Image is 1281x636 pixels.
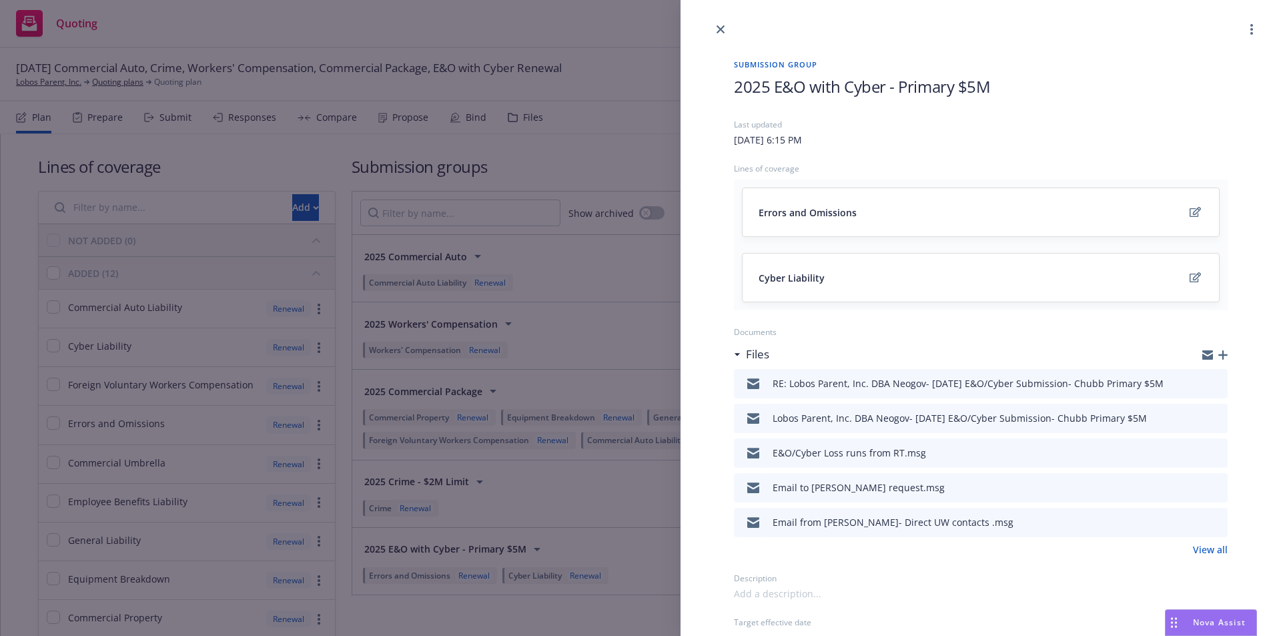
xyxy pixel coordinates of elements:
button: download file [1189,515,1200,531]
div: Email from [PERSON_NAME]- Direct UW contacts .msg [773,515,1013,529]
span: Submission group [734,59,1228,70]
div: Email to [PERSON_NAME] request.msg [773,481,945,495]
div: Files [734,346,769,363]
button: preview file [1210,445,1222,461]
div: Lines of coverage [734,163,1228,174]
a: View all [1193,543,1228,557]
button: preview file [1210,480,1222,496]
button: preview file [1210,376,1222,392]
div: RE: Lobos Parent, Inc. DBA Neogov- [DATE] E&O/Cyber Submission- Chubb Primary $5M [773,376,1164,390]
button: Nova Assist [1165,609,1257,636]
div: Target effective date [734,617,1228,628]
div: Drag to move [1166,610,1182,635]
div: [DATE] 6:15 PM [734,133,802,147]
button: download file [1189,445,1200,461]
a: edit [1187,204,1203,220]
button: preview file [1210,515,1222,531]
button: preview file [1210,410,1222,426]
div: Lobos Parent, Inc. DBA Neogov- [DATE] E&O/Cyber Submission- Chubb Primary $5M [773,411,1147,425]
span: Nova Assist [1193,617,1246,628]
a: more [1244,21,1260,37]
span: Cyber Liability [759,271,825,285]
span: Errors and Omissions [759,206,857,220]
a: edit [1187,270,1203,286]
div: Documents [734,326,1228,338]
button: download file [1189,376,1200,392]
button: download file [1189,480,1200,496]
span: 2025 E&O with Cyber - Primary $5M [734,75,990,97]
a: close [713,21,729,37]
h3: Files [746,346,769,363]
button: download file [1189,410,1200,426]
div: Description [734,573,1228,584]
div: Last updated [734,119,1228,130]
div: E&O/Cyber Loss runs from RT.msg [773,446,926,460]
